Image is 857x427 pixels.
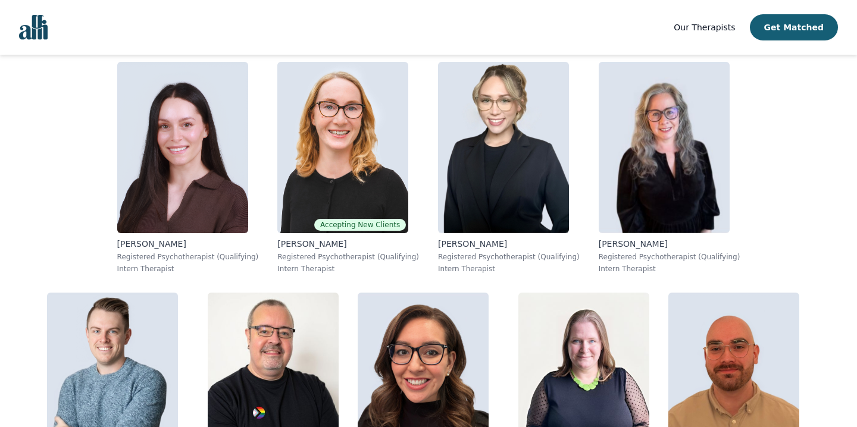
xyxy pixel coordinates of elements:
[589,52,750,283] a: Karen_McKenna-Quayle[PERSON_NAME]Registered Psychotherapist (Qualifying)Intern Therapist
[314,219,406,231] span: Accepting New Clients
[438,62,569,233] img: Olivia_Moore
[117,238,259,250] p: [PERSON_NAME]
[277,264,419,274] p: Intern Therapist
[277,252,419,262] p: Registered Psychotherapist (Qualifying)
[599,62,730,233] img: Karen_McKenna-Quayle
[428,52,589,283] a: Olivia_Moore[PERSON_NAME]Registered Psychotherapist (Qualifying)Intern Therapist
[438,252,580,262] p: Registered Psychotherapist (Qualifying)
[277,62,408,233] img: Angela_Walstedt
[268,52,428,283] a: Angela_WalstedtAccepting New Clients[PERSON_NAME]Registered Psychotherapist (Qualifying)Intern Th...
[599,264,740,274] p: Intern Therapist
[674,23,735,32] span: Our Therapists
[117,264,259,274] p: Intern Therapist
[438,264,580,274] p: Intern Therapist
[277,238,419,250] p: [PERSON_NAME]
[117,252,259,262] p: Registered Psychotherapist (Qualifying)
[438,238,580,250] p: [PERSON_NAME]
[117,62,248,233] img: Shay_Kader
[108,52,268,283] a: Shay_Kader[PERSON_NAME]Registered Psychotherapist (Qualifying)Intern Therapist
[599,252,740,262] p: Registered Psychotherapist (Qualifying)
[674,20,735,34] a: Our Therapists
[599,238,740,250] p: [PERSON_NAME]
[750,14,838,40] button: Get Matched
[19,15,48,40] img: alli logo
